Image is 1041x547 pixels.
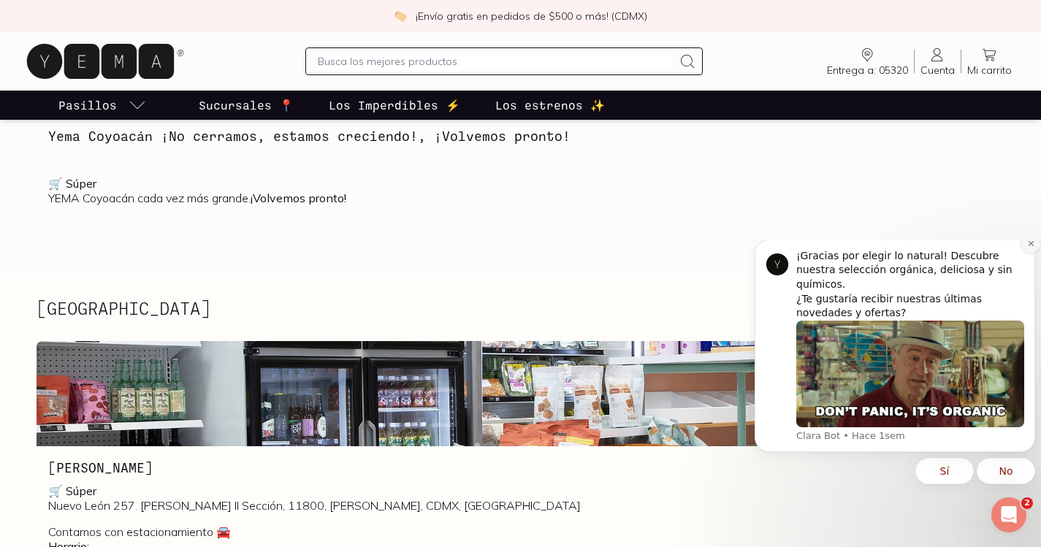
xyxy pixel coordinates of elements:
[48,458,994,477] h3: [PERSON_NAME]
[394,9,407,23] img: check
[318,53,673,70] input: Busca los mejores productos
[47,9,275,187] div: Message content
[967,64,1012,77] span: Mi carrito
[48,176,994,205] p: YEMA Coyoacán cada vez más grande.
[167,218,225,244] button: Quick reply: Sí
[58,96,117,114] p: Pasillos
[991,497,1026,532] iframe: Intercom live chat
[749,240,1041,493] iframe: Intercom notifications mensaje
[56,91,149,120] a: pasillo-todos-link
[48,126,994,145] h3: Yema Coyoacán ¡No cerramos, estamos creciendo!, ¡Volvemos pronto!
[1021,497,1033,509] span: 2
[48,483,96,498] b: 🛒 Súper
[492,91,608,120] a: Los estrenos ✨
[47,189,275,202] p: Message from Clara Bot, sent Hace 1sem
[920,64,955,77] span: Cuenta
[48,483,994,513] p: Nuevo León 257. [PERSON_NAME] II Sección, 11800, [PERSON_NAME], CDMX, [GEOGRAPHIC_DATA]
[228,218,286,244] button: Quick reply: No
[199,96,294,114] p: Sucursales 📍
[196,91,297,120] a: Sucursales 📍
[961,46,1018,77] a: Mi carrito
[821,46,914,77] a: Entrega a: 05320
[47,9,275,80] div: ¡Gracias por elegir lo natural! Descubre nuestra selección orgánica, deliciosa y sin químicos. ¿T...
[37,299,210,318] h2: [GEOGRAPHIC_DATA]
[48,176,96,191] b: 🛒 Súper
[326,91,463,120] a: Los Imperdibles ⚡️
[329,96,460,114] p: Los Imperdibles ⚡️
[416,9,647,23] p: ¡Envío gratis en pedidos de $500 o más! (CDMX)
[495,96,605,114] p: Los estrenos ✨
[6,218,286,244] div: Quick reply options
[17,12,40,36] img: Profile image for Clara Bot
[915,46,961,77] a: Cuenta
[37,341,1005,446] img: Escandón
[251,191,346,205] b: ¡Volvemos pronto!
[827,64,908,77] span: Entrega a: 05320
